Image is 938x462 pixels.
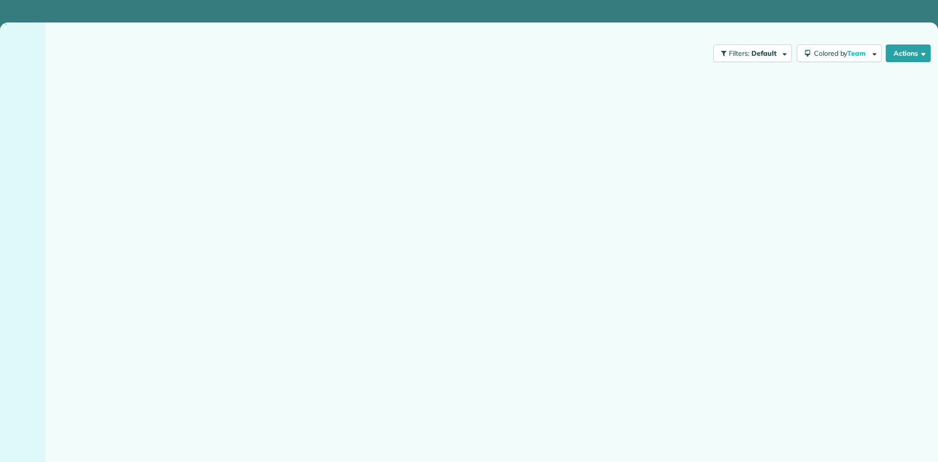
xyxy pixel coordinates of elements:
a: Filters: Default [708,44,792,62]
button: Actions [886,44,931,62]
span: Filters: [729,49,749,58]
button: Colored byTeam [797,44,882,62]
span: Colored by [814,49,869,58]
span: Team [847,49,867,58]
button: Filters: Default [713,44,792,62]
span: Default [751,49,777,58]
